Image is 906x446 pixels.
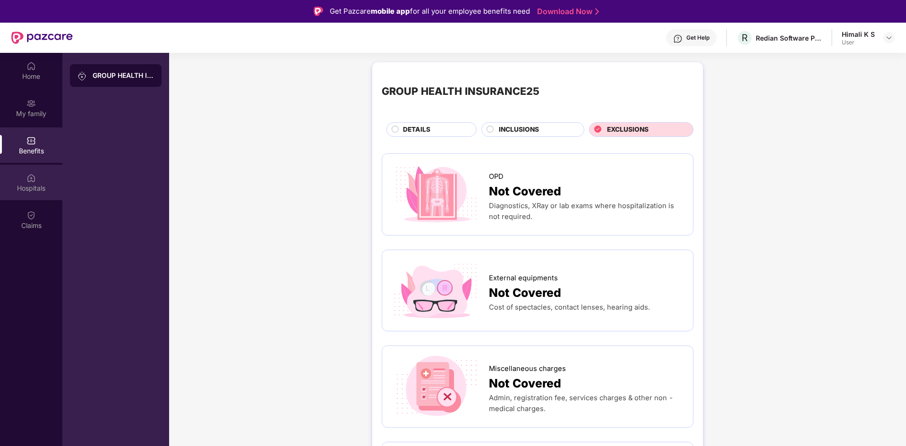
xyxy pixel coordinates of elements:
[607,125,649,135] span: EXCLUSIONS
[756,34,822,42] div: Redian Software Private Limited
[537,7,596,17] a: Download Now
[489,182,561,201] span: Not Covered
[489,303,650,311] span: Cost of spectacles, contact lenses, hearing aids.
[26,99,36,108] img: svg+xml;base64,PHN2ZyB3aWR0aD0iMjAiIGhlaWdodD0iMjAiIHZpZXdCb3g9IjAgMCAyMCAyMCIgZmlsbD0ibm9uZSIgeG...
[371,7,410,16] strong: mobile app
[885,34,893,42] img: svg+xml;base64,PHN2ZyBpZD0iRHJvcGRvd24tMzJ4MzIiIHhtbG5zPSJodHRwOi8vd3d3LnczLm9yZy8yMDAwL3N2ZyIgd2...
[392,260,481,322] img: icon
[842,30,875,39] div: Himali K S
[93,71,154,80] div: GROUP HEALTH INSURANCE25
[26,136,36,145] img: svg+xml;base64,PHN2ZyBpZD0iQmVuZWZpdHMiIHhtbG5zPSJodHRwOi8vd3d3LnczLm9yZy8yMDAwL3N2ZyIgd2lkdGg9Ij...
[489,171,504,182] span: OPD
[26,210,36,220] img: svg+xml;base64,PHN2ZyBpZD0iQ2xhaW0iIHhtbG5zPSJodHRwOi8vd3d3LnczLm9yZy8yMDAwL3N2ZyIgd2lkdGg9IjIwIi...
[314,7,323,16] img: Logo
[392,163,481,226] img: icon
[842,39,875,46] div: User
[11,32,73,44] img: New Pazcare Logo
[489,202,674,221] span: Diagnostics, XRay or lab exams where hospitalization is not required.
[595,7,599,17] img: Stroke
[499,125,539,135] span: INCLUSIONS
[382,83,539,99] div: GROUP HEALTH INSURANCE25
[489,394,674,413] span: Admin, registration fee, services charges & other non - medical charges.
[392,355,481,418] img: icon
[686,34,709,42] div: Get Help
[489,284,561,302] span: Not Covered
[77,71,87,81] img: svg+xml;base64,PHN2ZyB3aWR0aD0iMjAiIGhlaWdodD0iMjAiIHZpZXdCb3g9IjAgMCAyMCAyMCIgZmlsbD0ibm9uZSIgeG...
[742,32,748,43] span: R
[673,34,683,43] img: svg+xml;base64,PHN2ZyBpZD0iSGVscC0zMngzMiIgeG1sbnM9Imh0dHA6Ly93d3cudzMub3JnLzIwMDAvc3ZnIiB3aWR0aD...
[489,374,561,393] span: Not Covered
[26,173,36,183] img: svg+xml;base64,PHN2ZyBpZD0iSG9zcGl0YWxzIiB4bWxucz0iaHR0cDovL3d3dy53My5vcmcvMjAwMC9zdmciIHdpZHRoPS...
[330,6,530,17] div: Get Pazcare for all your employee benefits need
[403,125,430,135] span: DETAILS
[489,273,558,284] span: External equipments
[26,61,36,71] img: svg+xml;base64,PHN2ZyBpZD0iSG9tZSIgeG1sbnM9Imh0dHA6Ly93d3cudzMub3JnLzIwMDAvc3ZnIiB3aWR0aD0iMjAiIG...
[489,363,566,374] span: Miscellaneous charges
